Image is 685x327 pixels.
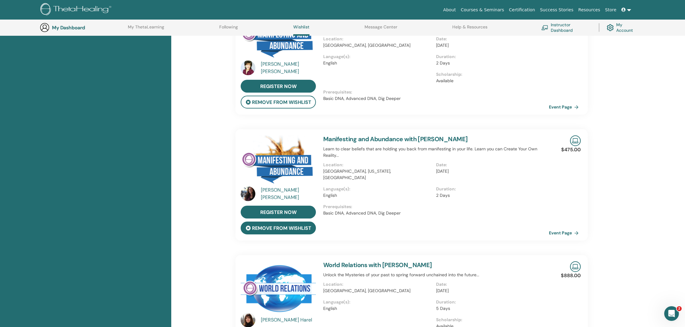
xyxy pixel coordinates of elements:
[323,261,432,269] a: World Relations with [PERSON_NAME]
[261,316,317,324] a: [PERSON_NAME] Harel
[436,192,545,199] p: 2 Days
[241,261,316,314] img: World Relations
[436,299,545,305] p: Duration :
[549,228,581,237] a: Event Page
[323,192,432,199] p: English
[664,306,679,321] iframe: Intercom live chat
[323,89,549,95] p: Prerequisites :
[441,4,458,16] a: About
[261,186,317,201] a: [PERSON_NAME] [PERSON_NAME]
[436,36,545,42] p: Date :
[323,299,432,305] p: Language(s) :
[570,261,581,272] img: Live Online Seminar
[241,96,316,108] button: remove from wishlist
[323,210,549,216] p: Basic DNA, Advanced DNA, Dig Deeper
[323,186,432,192] p: Language(s) :
[323,305,432,312] p: English
[323,281,432,288] p: Location :
[436,288,545,294] p: [DATE]
[219,24,238,34] a: Following
[323,135,468,143] a: Manifesting and Abundance with [PERSON_NAME]
[561,272,581,279] p: $888.00
[241,61,255,75] img: default.jpg
[365,24,397,34] a: Message Center
[677,306,682,311] span: 2
[241,80,316,93] a: register now
[436,60,545,66] p: 2 Days
[436,71,545,78] p: Scholarship :
[323,95,549,102] p: Basic DNA, Advanced DNA, Dig Deeper
[241,186,255,201] img: default.jpg
[323,272,549,278] p: Unlock the Mysteries of your past to spring forward unchained into the future...
[323,42,432,49] p: [GEOGRAPHIC_DATA], [GEOGRAPHIC_DATA]
[436,281,545,288] p: Date :
[436,317,545,323] p: Scholarship :
[458,4,507,16] a: Courses & Seminars
[241,206,316,219] a: register now
[323,60,432,66] p: English
[549,102,581,112] a: Event Page
[323,53,432,60] p: Language(s) :
[260,83,297,90] span: register now
[40,23,50,32] img: generic-user-icon.jpg
[603,4,619,16] a: Store
[260,209,297,215] span: register now
[436,42,545,49] p: [DATE]
[241,222,316,234] button: remove from wishlist
[128,24,164,34] a: My ThetaLearning
[436,186,545,192] p: Duration :
[241,9,316,62] img: Manifesting and Abundance
[452,24,487,34] a: Help & Resources
[436,305,545,312] p: 5 Days
[607,23,614,33] img: cog.svg
[323,288,432,294] p: [GEOGRAPHIC_DATA], [GEOGRAPHIC_DATA]
[561,146,581,153] p: $475.00
[570,135,581,146] img: Live Online Seminar
[323,204,549,210] p: Prerequisites :
[261,61,317,75] a: [PERSON_NAME] [PERSON_NAME]
[436,78,545,84] p: Available
[506,4,537,16] a: Certification
[541,25,548,30] img: chalkboard-teacher.svg
[436,53,545,60] p: Duration :
[52,25,113,31] h3: My Dashboard
[541,21,591,34] a: Instructor Dashboard
[40,3,113,17] img: logo.png
[576,4,603,16] a: Resources
[241,135,316,188] img: Manifesting and Abundance
[323,168,432,181] p: [GEOGRAPHIC_DATA], [US_STATE], [GEOGRAPHIC_DATA]
[538,4,576,16] a: Success Stories
[323,146,549,159] p: Learn to clear beliefs that are holding you back from manifesting in your life. Learn you can Cre...
[436,168,545,175] p: [DATE]
[607,21,639,34] a: My Account
[436,162,545,168] p: Date :
[323,162,432,168] p: Location :
[323,36,432,42] p: Location :
[293,24,309,36] a: Wishlist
